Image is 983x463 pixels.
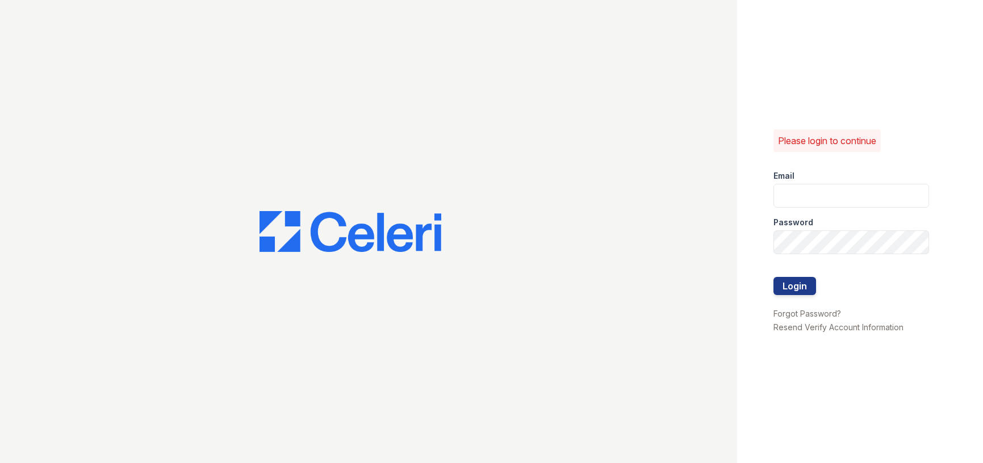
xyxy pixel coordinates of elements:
[773,277,816,295] button: Login
[773,309,841,318] a: Forgot Password?
[773,322,903,332] a: Resend Verify Account Information
[773,217,813,228] label: Password
[773,170,794,182] label: Email
[260,211,441,252] img: CE_Logo_Blue-a8612792a0a2168367f1c8372b55b34899dd931a85d93a1a3d3e32e68fde9ad4.png
[778,134,876,148] p: Please login to continue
